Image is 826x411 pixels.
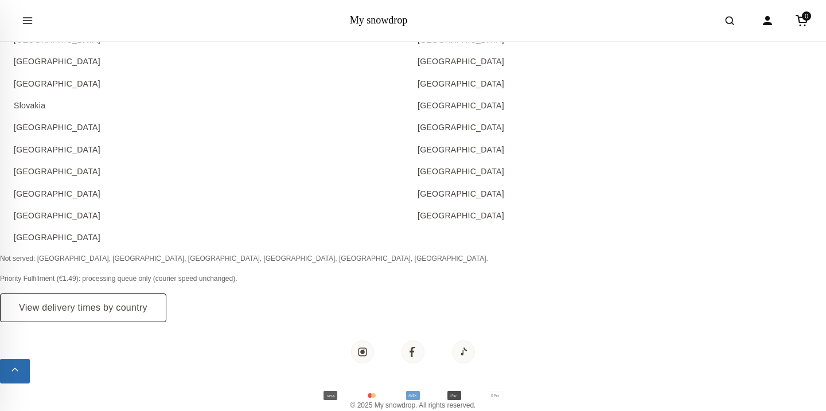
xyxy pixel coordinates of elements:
text: VISA [327,394,335,398]
a: Facebook [402,340,424,363]
svg: Visa [324,391,337,400]
a: [GEOGRAPHIC_DATA] [418,187,812,200]
a: Cart [789,8,815,33]
a: [GEOGRAPHIC_DATA] [14,209,408,222]
a: [GEOGRAPHIC_DATA] [14,143,408,156]
a: [GEOGRAPHIC_DATA] [418,165,812,178]
a: [GEOGRAPHIC_DATA] [14,231,408,244]
a: [GEOGRAPHIC_DATA] [14,187,408,200]
svg: Mastercard [365,391,379,400]
button: Open menu [11,5,44,37]
text: G Pay [491,394,499,397]
a: [GEOGRAPHIC_DATA] [418,77,812,90]
a: [GEOGRAPHIC_DATA] [418,209,812,222]
a: [GEOGRAPHIC_DATA] [14,55,408,68]
a: Account [755,8,780,33]
a: My snowdrop [350,14,408,26]
a: [GEOGRAPHIC_DATA] [14,121,408,134]
svg: American Express [406,391,420,400]
text:  Pay [450,394,457,397]
span: 0 [802,11,811,21]
a: [GEOGRAPHIC_DATA] [418,143,812,156]
svg: Google Pay [489,391,502,400]
a: [GEOGRAPHIC_DATA] [14,33,408,46]
a: TikTok [452,340,475,363]
text: AMEX [408,394,417,397]
a: [GEOGRAPHIC_DATA] [14,77,408,90]
a: [GEOGRAPHIC_DATA] [14,165,408,178]
a: Instagram [351,340,374,363]
a: Slovakia [14,99,408,112]
a: [GEOGRAPHIC_DATA] [418,99,812,112]
a: [GEOGRAPHIC_DATA] [418,121,812,134]
svg: Apple Pay [447,391,461,400]
button: Open search [714,5,746,37]
a: [GEOGRAPHIC_DATA] [418,55,812,68]
a: [GEOGRAPHIC_DATA] [418,33,812,46]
